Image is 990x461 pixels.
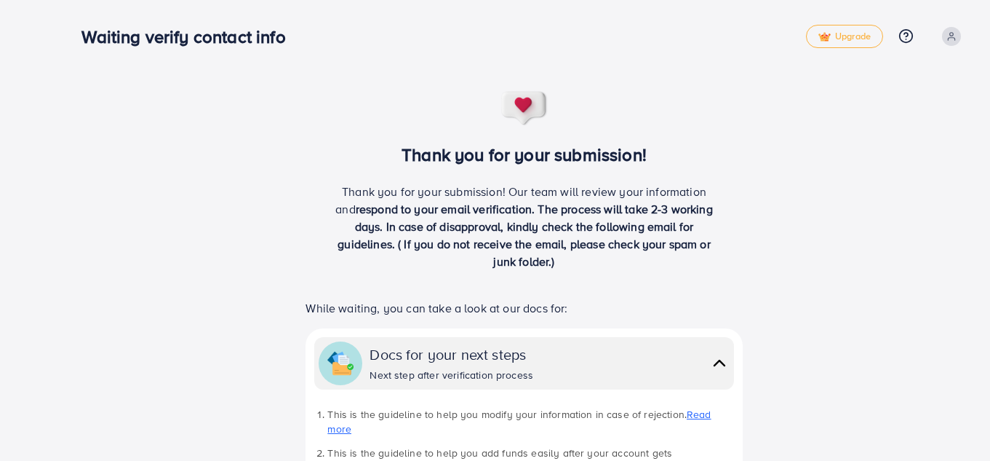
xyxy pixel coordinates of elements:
[327,350,354,377] img: collapse
[330,183,719,270] p: Thank you for your submission! Our team will review your information and
[282,144,767,165] h3: Thank you for your submission!
[709,352,730,374] img: collapse
[818,32,831,42] img: tick
[500,90,548,127] img: success
[818,31,871,42] span: Upgrade
[306,299,742,317] p: While waiting, you can take a look at our docs for:
[370,368,533,382] div: Next step after verification process
[806,25,883,48] a: tickUpgrade
[370,344,533,365] div: Docs for your next steps
[81,26,297,47] h3: Waiting verify contact info
[327,407,711,436] a: Read more
[338,201,713,269] span: respond to your email verification. The process will take 2-3 working days. In case of disapprova...
[327,407,733,437] li: This is the guideline to help you modify your information in case of rejection.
